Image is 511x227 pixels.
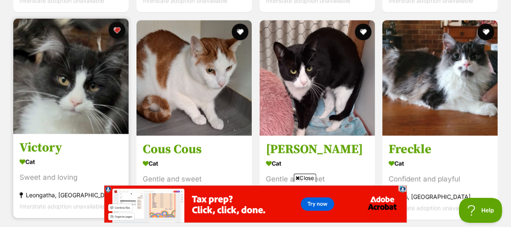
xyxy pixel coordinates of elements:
[143,157,246,170] div: Cat
[20,156,122,168] div: Cat
[232,24,248,40] button: favourite
[389,157,491,170] div: Cat
[104,185,407,223] iframe: Advertisement
[389,205,473,212] span: Interstate adoption unavailable
[109,22,125,39] button: favourite
[13,134,129,218] a: Victory Cat Sweet and loving Leongatha, [GEOGRAPHIC_DATA] Interstate adoption unavailable favourite
[294,174,316,182] span: Close
[478,24,494,40] button: favourite
[382,135,498,220] a: Freckle Cat Confident and playful Bass, [GEOGRAPHIC_DATA] Interstate adoption unavailable favourite
[260,20,375,136] img: Rosie
[143,142,246,157] h3: Cous Cous
[260,135,375,220] a: [PERSON_NAME] Cat Gentle and sweet Bass, [GEOGRAPHIC_DATA] Interstate adoption unavailable favourite
[20,190,122,201] div: Leongatha, [GEOGRAPHIC_DATA]
[13,19,129,134] img: Victory
[389,142,491,157] h3: Freckle
[136,20,252,136] img: Cous Cous
[20,172,122,183] div: Sweet and loving
[266,157,369,170] div: Cat
[266,174,369,185] div: Gentle and sweet
[136,135,252,220] a: Cous Cous Cat Gentle and sweet Bass, [GEOGRAPHIC_DATA] Interstate adoption unavailable favourite
[20,203,104,210] span: Interstate adoption unavailable
[20,140,122,156] h3: Victory
[389,174,491,185] div: Confident and playful
[266,142,369,157] h3: [PERSON_NAME]
[389,191,491,202] div: Bass, [GEOGRAPHIC_DATA]
[459,198,503,223] iframe: Help Scout Beacon - Open
[382,20,498,136] img: Freckle
[355,24,371,40] button: favourite
[143,174,246,185] div: Gentle and sweet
